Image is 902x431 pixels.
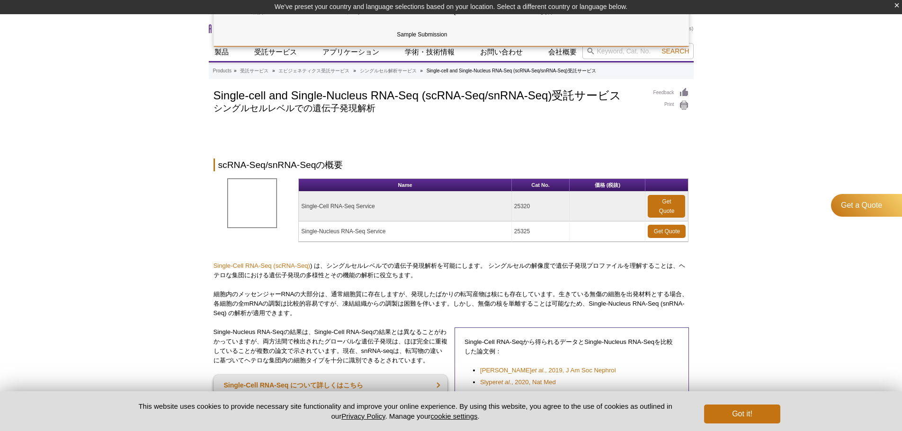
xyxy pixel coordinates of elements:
[399,43,460,61] a: 学術・技術情報
[272,68,275,73] li: »
[653,88,689,98] a: Feedback
[214,327,448,365] p: Single-Nucleus RNA-Seqの結果は、Single-Cell RNA-Seqの結果とは異なることがわかっていますが、両方法間で検出されたグローバルな遺伝子発現は、ほぼ完全に重複し...
[249,43,303,61] a: 受託サービス
[213,67,232,75] a: Products
[543,43,582,61] a: 会社概要
[831,194,902,217] a: Get a Quote
[299,179,512,192] th: Name
[661,47,689,55] span: Search
[122,401,689,421] p: This website uses cookies to provide necessary site functionality and improve your online experie...
[704,405,780,423] button: Got it!
[480,366,616,375] a: [PERSON_NAME]et al., 2019, J Am Soc Nephrol
[659,47,692,55] button: Search
[498,378,511,386] em: et al.
[582,43,694,59] input: Keyword, Cat. No.
[653,100,689,111] a: Print
[278,67,349,75] a: エピジェネティクス受託サービス
[648,195,685,218] a: Get Quote
[512,179,570,192] th: Cat No.
[464,337,679,356] p: Single-Cell RNA-Seqから得られるデータとSingle-Nucleus RNA-Seqを比較した論文例：
[214,158,689,171] h2: scRNA-Seq/snRNA-Seqの概要
[227,178,277,228] img: scRNA-Seq Service
[570,179,645,192] th: 価格 (税抜)
[214,375,448,396] a: Single-Cell RNA-Seq について詳しくはこちら
[480,378,556,387] a: Slyperet al., 2020, Nat Med
[234,68,237,73] li: »
[317,43,385,61] a: アプリケーション
[427,68,596,73] li: Single-cell and Single-Nucleus RNA-Seq (scRNA-Seq/snRNA-Seq)受託サービス
[360,67,417,75] a: シングルセル解析サービス
[531,367,545,374] em: et al.
[480,389,595,399] a: [PERSON_NAME]et al., 2018, PLoS One
[214,261,689,280] p: ) は、シングルセルレベルでの遺伝子発現解析を可能にします。 シングルセルの解像度で遺伝子発現プロファイルを理解することは、ヘテロな集団における遺伝子発現の多様性とその機能の解析に役立ちます。
[512,221,570,242] td: 25325
[214,88,644,102] h1: Single-cell and Single-Nucleus RNA-Seq (scRNA-Seq/snRNA-Seq)受託サービス
[420,68,423,73] li: »
[299,192,512,221] td: Single-Cell RNA-Seq Service
[648,225,686,238] a: Get Quote
[240,67,268,75] a: 受託サービス
[214,262,310,269] a: Single-Cell RNA-Seq (scRNA-Seq)
[531,390,545,397] em: et al.
[214,290,689,318] p: 細胞内のメッセンジャーRNAの大部分は、通常細胞質に存在しますが、発現したばかりの転写産物は核にも存在しています。生きている無傷の細胞を出発材料とする場合、各細胞の全mRNAの調製は比較的容易で...
[214,23,631,46] a: Sample Submission
[209,43,234,61] a: 製品
[430,412,477,420] button: cookie settings
[353,68,356,73] li: »
[474,43,528,61] a: お問い合わせ
[299,221,512,242] td: Single-Nucleus RNA-Seq Service
[214,104,644,113] h2: シングルセルレベルでの遺伝子発現解析
[512,192,570,221] td: 25320
[341,412,385,420] a: Privacy Policy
